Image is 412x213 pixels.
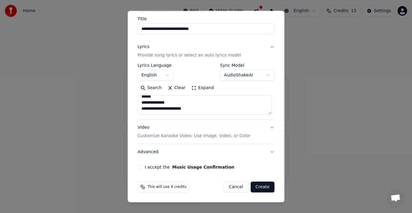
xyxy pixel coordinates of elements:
[172,165,234,169] button: I accept the
[138,144,274,160] button: Advanced
[138,133,250,139] p: Customize Karaoke Video: Use Image, Video, or Color
[224,182,248,192] button: Cancel
[138,83,165,93] button: Search
[251,182,274,192] button: Create
[165,83,189,93] button: Clear
[138,52,241,58] p: Provide song lyrics or select an auto lyrics model
[138,120,274,144] button: VideoCustomize Karaoke Video: Use Image, Video, or Color
[138,39,274,63] button: LyricsProvide song lyrics or select an auto lyrics model
[189,83,217,93] button: Expand
[138,63,174,67] label: Lyrics Language
[138,124,250,139] div: Video
[138,17,274,21] label: Title
[145,165,234,169] label: I accept the
[220,63,274,67] label: Sync Model
[138,63,274,119] div: LyricsProvide song lyrics or select an auto lyrics model
[138,44,149,50] div: Lyrics
[147,185,186,189] span: This will use 4 credits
